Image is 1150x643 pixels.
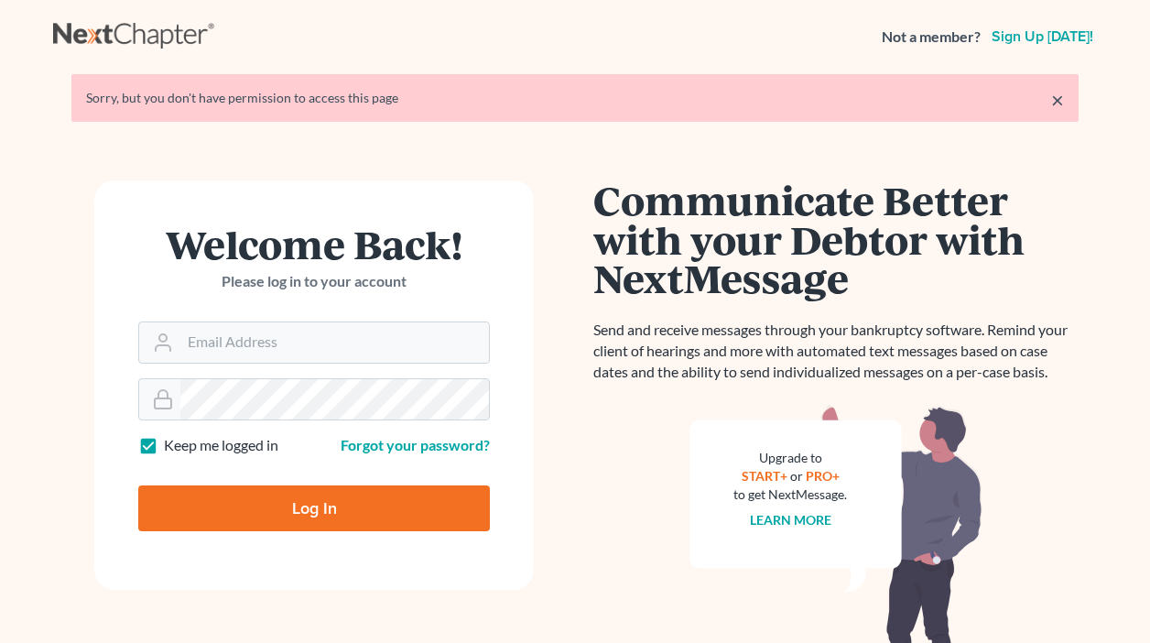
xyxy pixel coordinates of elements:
input: Email Address [180,322,489,363]
a: PRO+ [806,468,840,484]
a: Learn more [750,512,831,528]
a: Forgot your password? [341,436,490,453]
p: Please log in to your account [138,271,490,292]
div: to get NextMessage. [733,485,847,504]
span: or [790,468,803,484]
a: × [1051,89,1064,111]
a: Sign up [DATE]! [988,29,1097,44]
h1: Communicate Better with your Debtor with NextMessage [593,180,1079,298]
p: Send and receive messages through your bankruptcy software. Remind your client of hearings and mo... [593,320,1079,383]
label: Keep me logged in [164,435,278,456]
h1: Welcome Back! [138,224,490,264]
a: START+ [742,468,787,484]
strong: Not a member? [882,27,981,48]
div: Sorry, but you don't have permission to access this page [86,89,1064,107]
input: Log In [138,485,490,531]
div: Upgrade to [733,449,847,467]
